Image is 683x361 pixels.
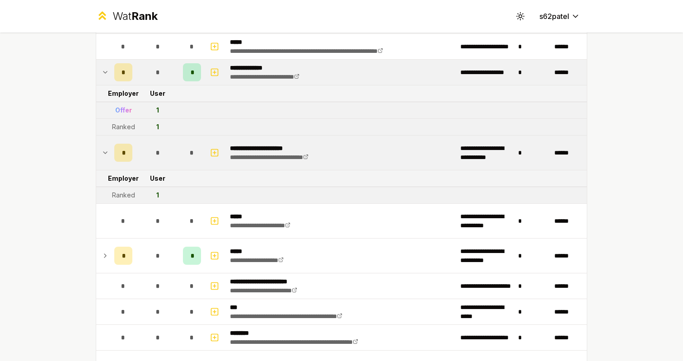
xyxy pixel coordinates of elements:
span: Rank [131,9,158,23]
td: User [136,85,179,102]
td: User [136,170,179,187]
div: Wat [112,9,158,23]
td: Employer [111,170,136,187]
div: Offer [115,106,132,115]
span: s62patel [539,11,569,22]
div: Ranked [112,122,135,131]
div: 1 [156,106,159,115]
td: Employer [111,85,136,102]
a: WatRank [96,9,158,23]
div: Ranked [112,191,135,200]
div: 1 [156,122,159,131]
div: 1 [156,191,159,200]
button: s62patel [532,8,587,24]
